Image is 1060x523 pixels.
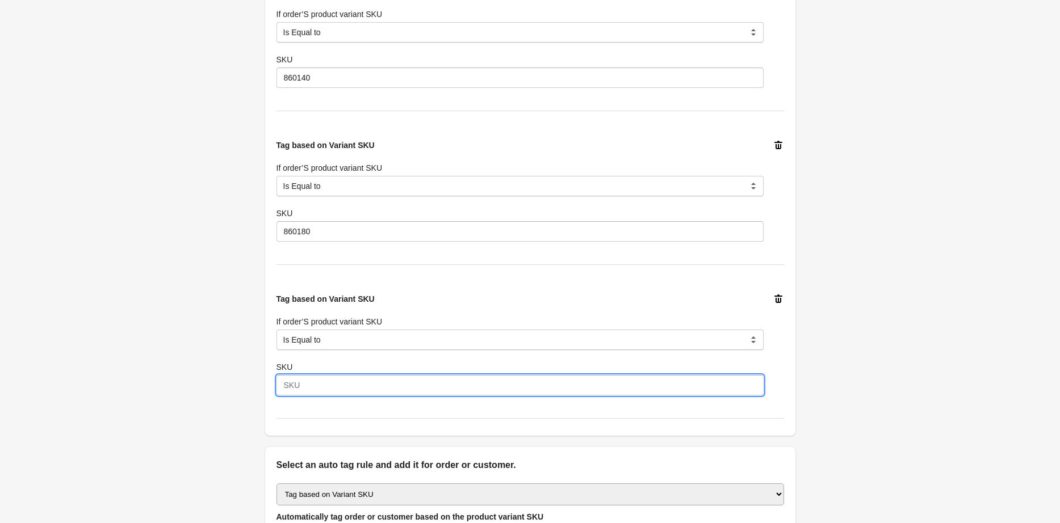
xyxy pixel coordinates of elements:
h2: Select an auto tag rule and add it for order or customer. [276,458,784,472]
label: If order’S product variant SKU [276,162,383,174]
span: Tag based on Variant SKU [276,141,375,150]
label: SKU [276,208,293,219]
label: SKU [276,361,293,373]
input: SKU [276,375,764,395]
input: SKU [276,221,764,242]
label: SKU [276,54,293,65]
span: Tag based on Variant SKU [276,294,375,303]
label: If order’S product variant SKU [276,9,383,20]
label: If order’S product variant SKU [276,316,383,327]
span: Automatically tag order or customer based on the product variant SKU [276,512,544,521]
input: SKU [276,68,764,88]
